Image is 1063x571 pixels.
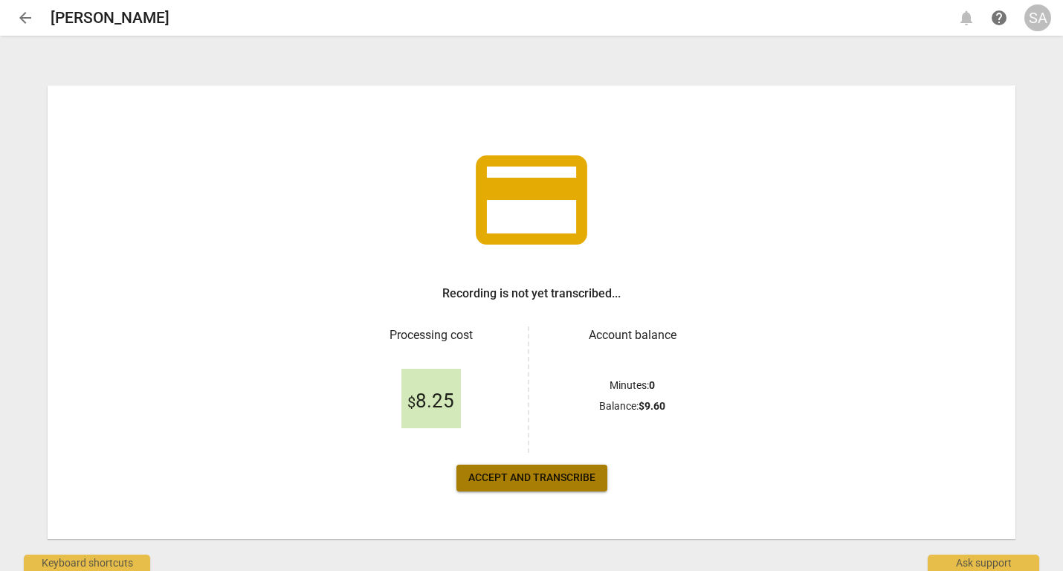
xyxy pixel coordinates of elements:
[51,9,169,28] h2: [PERSON_NAME]
[468,471,595,485] span: Accept and transcribe
[24,555,150,571] div: Keyboard shortcuts
[465,133,598,267] span: credit_card
[986,4,1012,31] a: Help
[599,399,665,414] p: Balance :
[1024,4,1051,31] button: SA
[928,555,1039,571] div: Ask support
[442,285,621,303] h3: Recording is not yet transcribed...
[346,326,516,344] h3: Processing cost
[639,400,665,412] b: $ 9.60
[649,379,655,391] b: 0
[610,378,655,393] p: Minutes :
[407,393,416,411] span: $
[547,326,717,344] h3: Account balance
[990,9,1008,27] span: help
[16,9,34,27] span: arrow_back
[407,390,454,413] span: 8.25
[456,465,607,491] button: Accept and transcribe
